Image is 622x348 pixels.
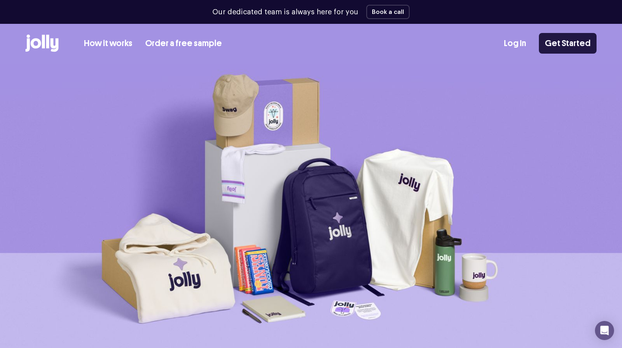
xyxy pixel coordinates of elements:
button: Book a call [366,5,410,19]
div: Open Intercom Messenger [595,321,614,340]
a: Get Started [539,33,597,54]
a: Order a free sample [145,37,222,50]
a: Log In [504,37,526,50]
a: How it works [84,37,132,50]
p: Our dedicated team is always here for you [212,7,358,17]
